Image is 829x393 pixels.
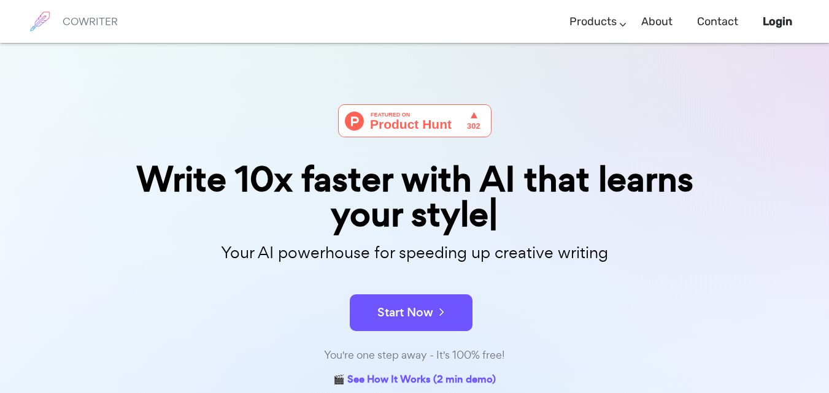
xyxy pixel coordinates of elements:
[333,371,496,390] a: 🎬 See How It Works (2 min demo)
[641,4,673,40] a: About
[338,104,492,137] img: Cowriter - Your AI buddy for speeding up creative writing | Product Hunt
[763,15,792,28] b: Login
[108,162,722,232] div: Write 10x faster with AI that learns your style
[763,4,792,40] a: Login
[697,4,738,40] a: Contact
[108,240,722,266] p: Your AI powerhouse for speeding up creative writing
[569,4,617,40] a: Products
[350,294,472,331] button: Start Now
[63,16,118,27] h6: COWRITER
[108,346,722,364] div: You're one step away - It's 100% free!
[25,6,55,37] img: brand logo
